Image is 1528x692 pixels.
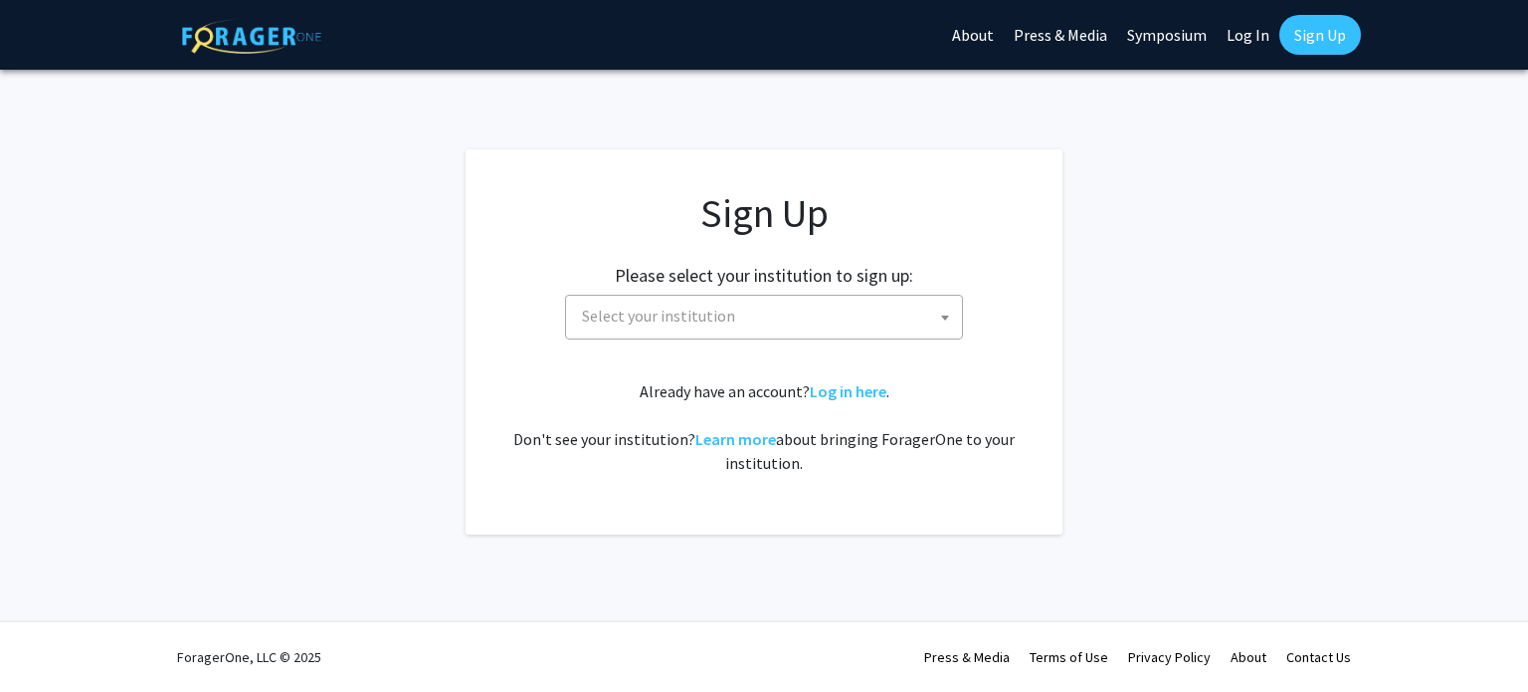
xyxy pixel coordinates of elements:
a: Learn more about bringing ForagerOne to your institution [695,429,776,449]
img: ForagerOne Logo [182,19,321,54]
h1: Sign Up [505,189,1023,237]
a: Contact Us [1286,648,1351,666]
span: Select your institution [574,296,962,337]
a: Log in here [810,381,886,401]
a: Privacy Policy [1128,648,1211,666]
span: Select your institution [565,295,963,340]
a: Press & Media [924,648,1010,666]
span: Select your institution [582,306,735,326]
div: ForagerOne, LLC © 2025 [177,622,321,692]
iframe: Chat [15,602,85,677]
a: Sign Up [1279,15,1361,55]
h2: Please select your institution to sign up: [615,265,913,287]
a: About [1231,648,1266,666]
div: Already have an account? . Don't see your institution? about bringing ForagerOne to your institut... [505,379,1023,475]
a: Terms of Use [1030,648,1108,666]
